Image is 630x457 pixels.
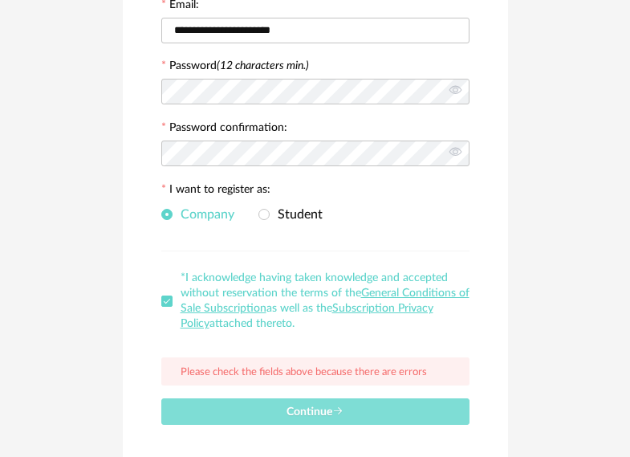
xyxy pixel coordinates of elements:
[161,184,270,198] label: I want to register as:
[161,122,287,137] label: Password confirmation:
[173,208,234,221] span: Company
[181,288,469,314] a: General Conditions of Sale Subscription
[181,367,427,377] span: Please check the fields above because there are errors
[169,60,309,71] label: Password
[217,60,309,71] i: (12 characters min.)
[181,303,433,329] a: Subscription Privacy Policy
[181,272,469,329] span: *I acknowledge having taken knowledge and accepted without reservation the terms of the as well a...
[287,406,343,418] span: Continue
[270,208,323,221] span: Student
[161,398,469,425] button: Continue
